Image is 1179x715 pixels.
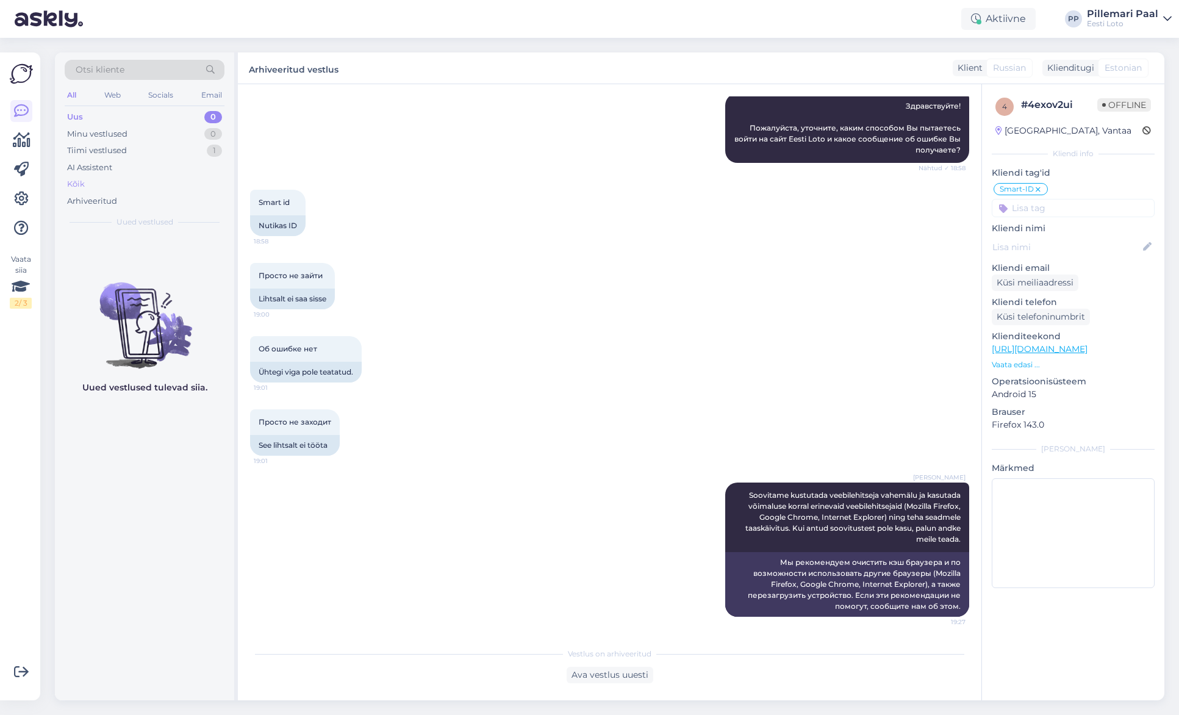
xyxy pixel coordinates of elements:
span: Об ошибке нет [259,344,317,353]
p: Kliendi tag'id [992,167,1155,179]
a: [URL][DOMAIN_NAME] [992,343,1088,354]
span: 19:27 [920,617,966,627]
span: 19:00 [254,310,299,319]
div: Minu vestlused [67,128,127,140]
div: Ühtegi viga pole teatatud. [250,362,362,383]
div: Kliendi info [992,148,1155,159]
span: Smart id [259,198,290,207]
div: Email [199,87,224,103]
p: Uued vestlused tulevad siia. [82,381,207,394]
span: Smart-ID [1000,185,1034,193]
div: [GEOGRAPHIC_DATA], Vantaa [995,124,1131,137]
div: Vaata siia [10,254,32,309]
span: 19:01 [254,383,299,392]
span: 4 [1002,102,1007,111]
div: PP [1065,10,1082,27]
div: Arhiveeritud [67,195,117,207]
span: [PERSON_NAME] [913,473,966,482]
div: See lihtsalt ei tööta [250,435,340,456]
span: Offline [1097,98,1151,112]
div: [PERSON_NAME] [992,444,1155,455]
img: No chats [55,260,234,370]
span: Soovitame kustutada veebilehitseja vahemälu ja kasutada võimaluse korral erinevaid veebilehitseja... [745,490,962,544]
span: Vestlus on arhiveeritud [568,649,651,659]
p: Firefox 143.0 [992,419,1155,431]
div: Lihtsalt ei saa sisse [250,289,335,309]
div: Мы рекомендуем очистить кэш браузера и по возможности использовать другие браузеры (Mozilla Firef... [725,552,969,617]
div: Uus [67,111,83,123]
input: Lisa tag [992,199,1155,217]
div: Aktiivne [961,8,1036,30]
img: Askly Logo [10,62,33,85]
p: Brauser [992,406,1155,419]
span: Russian [993,62,1026,74]
div: Socials [146,87,176,103]
span: 19:01 [254,456,299,465]
div: # 4exov2ui [1021,98,1097,112]
div: 0 [204,128,222,140]
p: Operatsioonisüsteem [992,375,1155,388]
div: Nutikas ID [250,215,306,236]
div: Klient [953,62,983,74]
span: Estonian [1105,62,1142,74]
span: Здравствуйте! Пожалуйста, уточните, каким способом Вы пытаетесь войти на сайт Eesti Loto и какое ... [734,101,962,154]
div: 1 [207,145,222,157]
p: Märkmed [992,462,1155,475]
div: Küsi telefoninumbrit [992,309,1090,325]
div: Ava vestlus uuesti [567,667,653,683]
div: Web [102,87,123,103]
div: Küsi meiliaadressi [992,275,1078,291]
div: Klienditugi [1042,62,1094,74]
div: Eesti Loto [1087,19,1158,29]
span: Просто не заходит [259,417,331,426]
p: Vaata edasi ... [992,359,1155,370]
div: Kõik [67,178,85,190]
span: 18:58 [254,237,299,246]
span: Otsi kliente [76,63,124,76]
label: Arhiveeritud vestlus [249,60,339,76]
div: Tiimi vestlused [67,145,127,157]
div: AI Assistent [67,162,112,174]
p: Klienditeekond [992,330,1155,343]
p: Kliendi email [992,262,1155,275]
input: Lisa nimi [992,240,1141,254]
div: All [65,87,79,103]
p: Android 15 [992,388,1155,401]
a: Pillemari PaalEesti Loto [1087,9,1172,29]
div: Pillemari Paal [1087,9,1158,19]
p: Kliendi nimi [992,222,1155,235]
span: Uued vestlused [116,217,173,228]
span: Nähtud ✓ 18:58 [919,163,966,173]
p: Kliendi telefon [992,296,1155,309]
span: Просто не зайти [259,271,323,280]
div: 0 [204,111,222,123]
div: 2 / 3 [10,298,32,309]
